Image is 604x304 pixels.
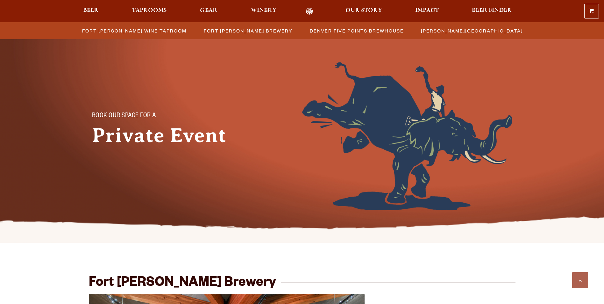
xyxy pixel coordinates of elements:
h2: Fort [PERSON_NAME] Brewery [89,276,276,291]
span: [PERSON_NAME][GEOGRAPHIC_DATA] [421,26,523,35]
span: Our Story [345,8,382,13]
a: [PERSON_NAME][GEOGRAPHIC_DATA] [417,26,526,35]
a: Fort [PERSON_NAME] Wine Taproom [78,26,190,35]
a: Gear [196,8,222,15]
a: Beer [79,8,103,15]
a: Scroll to top [572,272,588,288]
a: Beer Finder [468,8,516,15]
span: Winery [251,8,276,13]
a: Denver Five Points Brewhouse [306,26,407,35]
a: Our Story [341,8,386,15]
span: Taprooms [132,8,167,13]
a: Taprooms [128,8,171,15]
a: Fort [PERSON_NAME] Brewery [200,26,296,35]
a: Impact [411,8,443,15]
span: Denver Five Points Brewhouse [310,26,404,35]
a: Odell Home [298,8,322,15]
span: Impact [415,8,439,13]
span: Beer [83,8,99,13]
a: Winery [247,8,281,15]
img: Foreground404 [302,62,512,210]
span: Gear [200,8,217,13]
h1: Private Event [92,124,245,147]
span: Beer Finder [472,8,512,13]
span: Fort [PERSON_NAME] Brewery [204,26,293,35]
p: Book Our Space for a [92,112,232,120]
span: Fort [PERSON_NAME] Wine Taproom [82,26,187,35]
